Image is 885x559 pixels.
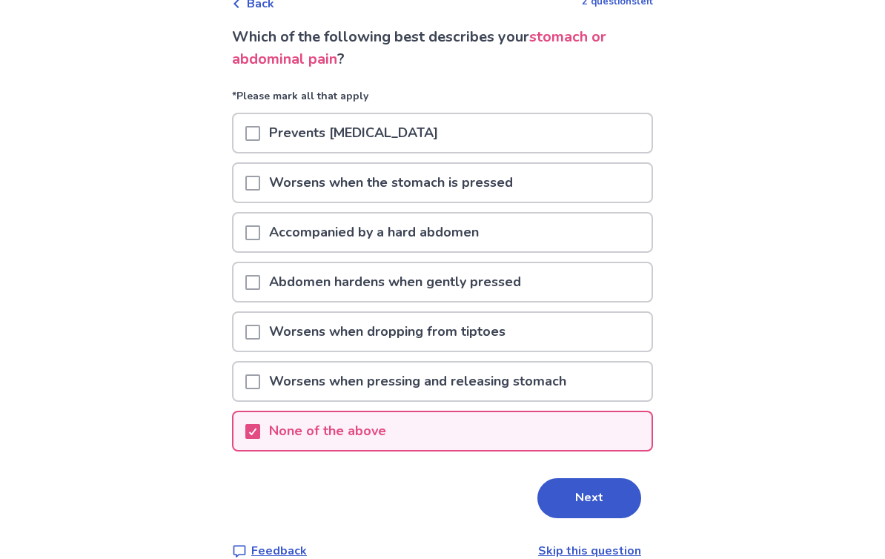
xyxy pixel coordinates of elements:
p: *Please mark all that apply [232,89,653,113]
p: Worsens when the stomach is pressed [260,165,522,202]
p: Abdomen hardens when gently pressed [260,264,530,302]
p: None of the above [260,413,395,451]
p: Which of the following best describes your ? [232,27,653,71]
p: Worsens when dropping from tiptoes [260,314,514,351]
p: Accompanied by a hard abdomen [260,214,488,252]
p: Worsens when pressing and releasing stomach [260,363,575,401]
button: Next [537,479,641,519]
p: Prevents [MEDICAL_DATA] [260,115,447,153]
